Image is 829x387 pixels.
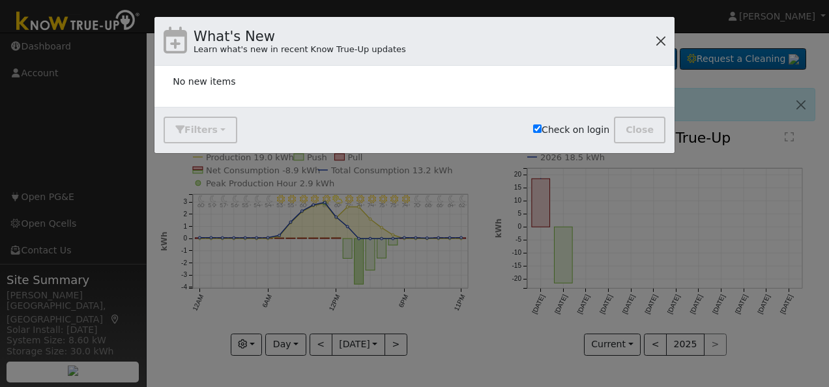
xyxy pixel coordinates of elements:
[614,117,665,143] button: Close
[173,76,235,87] span: No new items
[533,124,542,133] input: Check on login
[194,43,406,56] div: Learn what's new in recent Know True-Up updates
[533,123,609,137] label: Check on login
[164,117,237,143] button: Filters
[194,26,406,47] h4: What's New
